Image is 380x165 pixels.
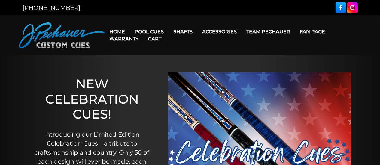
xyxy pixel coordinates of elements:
[143,31,166,46] a: Cart
[23,4,80,11] a: [PHONE_NUMBER]
[105,31,143,46] a: Warranty
[130,24,169,39] a: Pool Cues
[169,24,197,39] a: Shafts
[295,24,330,39] a: Fan Page
[19,22,105,48] img: Pechauer Custom Cues
[105,24,130,39] a: Home
[197,24,242,39] a: Accessories
[242,24,295,39] a: Team Pechauer
[32,76,153,122] h1: NEW CELEBRATION CUES!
